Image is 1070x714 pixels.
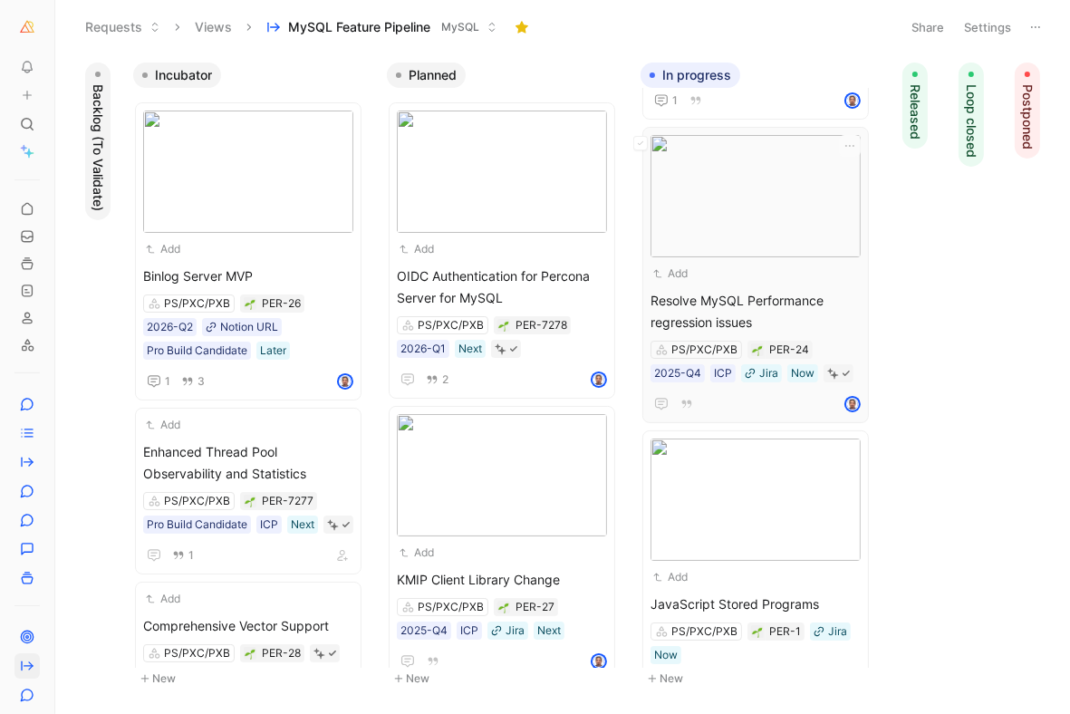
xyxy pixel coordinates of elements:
[959,63,984,167] button: Loop closed
[418,598,484,616] div: PS/PXC/PXB
[442,374,448,385] span: 2
[791,364,815,382] div: Now
[288,18,430,36] span: MySQL Feature Pipeline
[143,441,353,485] span: Enhanced Thread Pool Observability and Statistics
[903,14,952,40] button: Share
[260,342,286,360] div: Later
[769,341,809,359] div: PER-24
[387,668,626,690] button: New
[143,240,183,258] button: Add
[397,111,607,233] img: 48921438-27e5-45f7-be85-5bd60d939fe5.png
[642,430,869,705] a: AddJavaScript Stored ProgramsPS/PXC/PXBJiraNow1avatar
[651,135,861,257] img: ae78dd2b-6624-4971-9b0f-63e89102a08e.png
[498,603,509,613] img: 🌱
[178,371,208,391] button: 3
[135,102,361,400] a: AddBinlog Server MVPPS/PXC/PXB2026-Q2Notion URLPro Build CandidateLater13avatar
[409,66,457,84] span: Planned
[537,622,561,640] div: Next
[671,622,737,641] div: PS/PXC/PXB
[397,240,437,258] button: Add
[143,371,174,392] button: 1
[143,265,353,287] span: Binlog Server MVP
[962,84,980,158] span: Loop closed
[651,265,690,283] button: Add
[89,84,107,211] span: Backlog (To Validate)
[164,294,230,313] div: PS/PXC/PXB
[769,622,801,641] div: PER-1
[14,14,40,40] button: Percona
[397,265,607,309] span: OIDC Authentication for Percona Server for MySQL
[418,316,484,334] div: PS/PXC/PXB
[244,297,256,310] button: 🌱
[651,439,861,561] img: 06bcc761-7073-4e11-8374-6e7649cbc8bb.png
[188,550,194,561] span: 1
[460,622,478,640] div: ICP
[147,318,193,336] div: 2026-Q2
[143,590,183,608] button: Add
[633,54,887,699] div: In progressNew
[143,416,183,434] button: Add
[85,63,111,220] button: Backlog (To Validate)
[654,646,678,664] div: Now
[651,290,861,333] span: Resolve MySQL Performance regression issues
[133,63,221,88] button: Incubator
[165,376,170,387] span: 1
[397,544,437,562] button: Add
[397,569,607,591] span: KMIP Client Library Change
[169,545,198,565] button: 1
[422,370,452,390] button: 2
[244,647,256,660] button: 🌱
[245,649,255,660] img: 🌱
[400,340,446,358] div: 2026-Q1
[147,516,247,534] div: Pro Build Candidate
[593,655,605,668] img: avatar
[751,343,764,356] div: 🌱
[828,622,847,641] div: Jira
[244,495,256,507] button: 🌱
[752,627,763,638] img: 🌱
[642,127,869,423] a: AddResolve MySQL Performance regression issuesPS/PXC/PXB2025-Q4ICPJiraNowavatar
[497,601,510,613] button: 🌱
[187,14,240,41] button: Views
[135,582,361,703] a: AddComprehensive Vector SupportPS/PXC/PXB1avatar
[397,414,607,536] img: a1d538fb-01e1-4560-aa1d-a5d0c384245f.webp
[387,63,466,88] button: Planned
[956,14,1019,40] button: Settings
[155,66,212,84] span: Incubator
[593,373,605,386] img: avatar
[260,516,278,534] div: ICP
[143,615,353,637] span: Comprehensive Vector Support
[220,318,278,336] div: Notion URL
[662,66,731,84] span: In progress
[498,321,509,332] img: 🌱
[135,408,361,574] a: AddEnhanced Thread Pool Observability and StatisticsPS/PXC/PXBPro Build CandidateICPNext1
[671,341,737,359] div: PS/PXC/PXB
[245,497,255,507] img: 🌱
[441,18,479,36] span: MySQL
[380,54,633,699] div: PlannedNew
[164,492,230,510] div: PS/PXC/PXB
[198,376,205,387] span: 3
[516,316,567,334] div: PER-7278
[262,492,313,510] div: PER-7277
[258,14,506,41] button: MySQL Feature PipelineMySQL
[400,622,448,640] div: 2025-Q4
[458,340,482,358] div: Next
[78,54,118,699] div: Backlog (To Validate)
[759,364,778,382] div: Jira
[651,568,690,586] button: Add
[18,18,36,36] img: Percona
[147,342,247,360] div: Pro Build Candidate
[245,299,255,310] img: 🌱
[389,406,615,680] a: AddKMIP Client Library ChangePS/PXC/PXB2025-Q4ICPJiraNextavatar
[497,319,510,332] button: 🌱
[291,516,314,534] div: Next
[641,668,880,690] button: New
[516,598,554,616] div: PER-27
[751,625,764,638] button: 🌱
